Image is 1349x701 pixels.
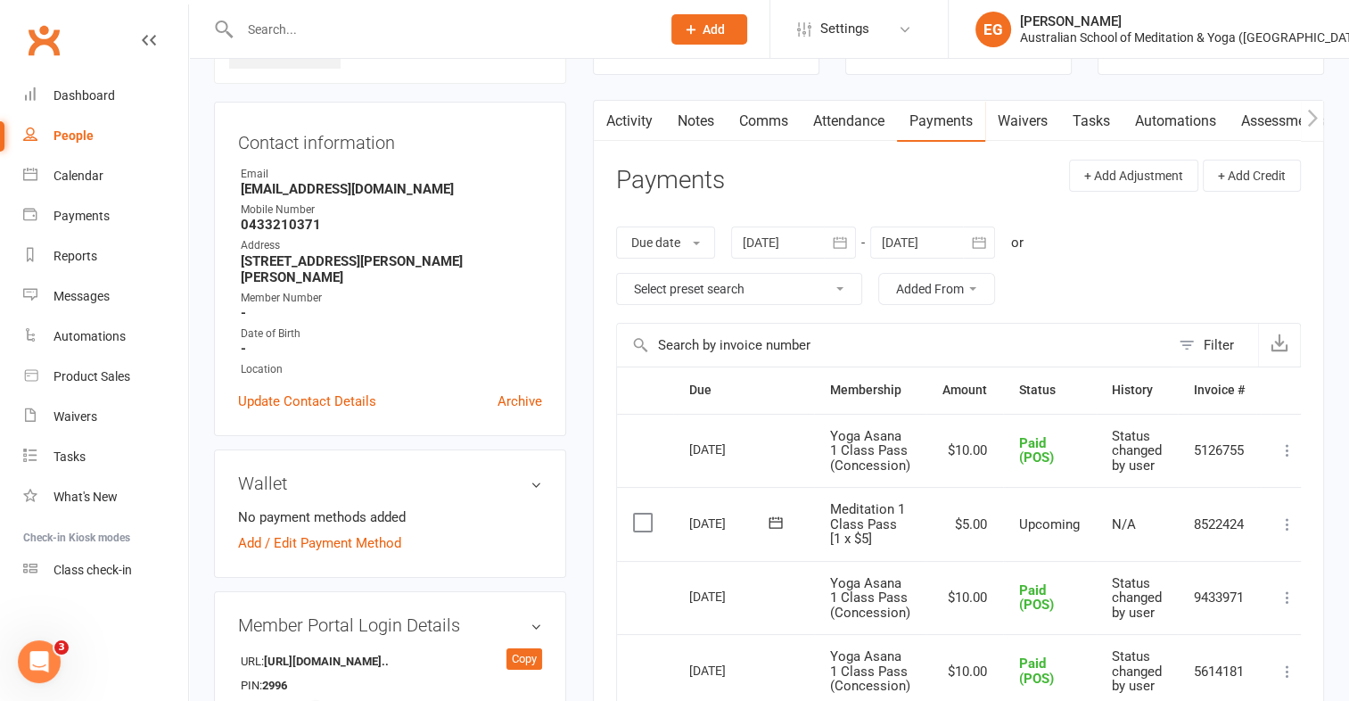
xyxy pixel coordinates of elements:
[23,276,188,317] a: Messages
[23,116,188,156] a: People
[241,237,542,254] div: Address
[897,101,985,142] a: Payments
[1203,160,1301,192] button: + Add Credit
[830,428,910,474] span: Yoga Asana 1 Class Pass (Concession)
[1112,428,1162,474] span: Status changed by user
[53,369,130,383] div: Product Sales
[1019,656,1054,687] span: Paid (POS)
[241,326,542,342] div: Date of Birth
[689,509,771,537] div: [DATE]
[814,367,926,413] th: Membership
[238,126,542,153] h3: Contact information
[1170,324,1258,367] button: Filter
[926,367,1003,413] th: Amount
[241,290,542,307] div: Member Number
[594,101,665,142] a: Activity
[1096,367,1178,413] th: History
[1019,582,1054,614] span: Paid (POS)
[238,648,542,673] li: URL:
[23,317,188,357] a: Automations
[241,166,542,183] div: Email
[616,167,725,194] h3: Payments
[262,677,365,696] strong: 2996
[23,437,188,477] a: Tasks
[23,156,188,196] a: Calendar
[830,501,905,547] span: Meditation 1 Class Pass [1 x $5]
[234,17,648,42] input: Search...
[23,357,188,397] a: Product Sales
[1003,367,1096,413] th: Status
[53,88,115,103] div: Dashboard
[53,289,110,303] div: Messages
[21,18,66,62] a: Clubworx
[23,477,188,517] a: What's New
[703,22,725,37] span: Add
[830,648,910,694] span: Yoga Asana 1 Class Pass (Concession)
[1011,232,1024,253] div: or
[1112,575,1162,621] span: Status changed by user
[498,391,542,412] a: Archive
[53,128,94,143] div: People
[54,640,69,655] span: 3
[1178,561,1261,635] td: 9433971
[1178,367,1261,413] th: Invoice #
[1112,648,1162,694] span: Status changed by user
[665,101,727,142] a: Notes
[241,341,542,357] strong: -
[1178,414,1261,488] td: 5126755
[1019,435,1054,466] span: Paid (POS)
[926,414,1003,488] td: $10.00
[506,648,542,670] div: Copy
[801,101,897,142] a: Attendance
[264,653,389,672] strong: [URL][DOMAIN_NAME]..
[241,305,542,321] strong: -
[241,202,542,219] div: Mobile Number
[617,324,1170,367] input: Search by invoice number
[53,490,118,504] div: What's New
[830,575,910,621] span: Yoga Asana 1 Class Pass (Concession)
[671,14,747,45] button: Add
[23,397,188,437] a: Waivers
[18,640,61,683] iframe: Intercom live chat
[689,435,771,463] div: [DATE]
[926,561,1003,635] td: $10.00
[241,217,542,233] strong: 0433210371
[1204,334,1234,356] div: Filter
[53,209,110,223] div: Payments
[1123,101,1229,142] a: Automations
[53,329,126,343] div: Automations
[53,249,97,263] div: Reports
[1112,516,1136,532] span: N/A
[23,236,188,276] a: Reports
[238,507,542,528] li: No payment methods added
[23,76,188,116] a: Dashboard
[241,361,542,378] div: Location
[53,409,97,424] div: Waivers
[985,101,1060,142] a: Waivers
[23,196,188,236] a: Payments
[241,181,542,197] strong: [EMAIL_ADDRESS][DOMAIN_NAME]
[53,449,86,464] div: Tasks
[53,563,132,577] div: Class check-in
[238,672,542,697] li: PIN:
[975,12,1011,47] div: EG
[820,9,869,49] span: Settings
[616,227,715,259] button: Due date
[1060,101,1123,142] a: Tasks
[727,101,801,142] a: Comms
[53,169,103,183] div: Calendar
[238,391,376,412] a: Update Contact Details
[689,656,771,684] div: [DATE]
[1069,160,1198,192] button: + Add Adjustment
[1178,487,1261,561] td: 8522424
[1229,101,1337,142] a: Assessments
[23,550,188,590] a: Class kiosk mode
[1019,516,1080,532] span: Upcoming
[878,273,995,305] button: Added From
[241,253,542,285] strong: [STREET_ADDRESS][PERSON_NAME][PERSON_NAME]
[689,582,771,610] div: [DATE]
[926,487,1003,561] td: $5.00
[673,367,814,413] th: Due
[238,474,542,493] h3: Wallet
[238,532,401,554] a: Add / Edit Payment Method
